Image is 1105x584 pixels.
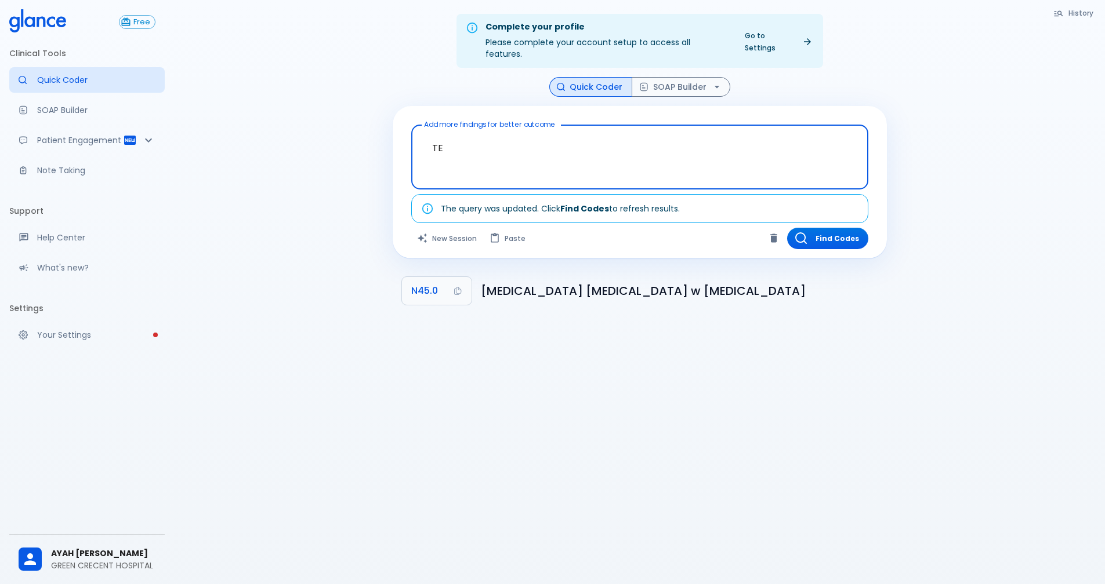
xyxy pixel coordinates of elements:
p: What's new? [37,262,155,273]
p: Quick Coder [37,74,155,86]
p: Note Taking [37,165,155,176]
a: Please complete account setup [9,322,165,348]
a: Docugen: Compose a clinical documentation in seconds [9,97,165,123]
div: Patient Reports & Referrals [9,127,165,153]
span: N45.0 [411,283,438,299]
div: Please complete your account setup to access all features. [486,17,729,64]
div: The query was updated. Click to refresh results. [441,198,680,219]
button: Quick Coder [549,77,632,97]
button: SOAP Builder [632,77,730,97]
strong: Find Codes [560,203,609,214]
li: Support [9,197,165,225]
button: Free [119,15,155,29]
li: Clinical Tools [9,39,165,67]
textarea: TEST [419,130,860,166]
span: Free [129,18,155,27]
p: Help Center [37,232,155,243]
button: Find Codes [787,228,868,249]
p: Patient Engagement [37,134,123,146]
div: Recent updates and feature releases [9,255,165,280]
button: Clears all inputs and results. [411,228,484,249]
li: Settings [9,294,165,322]
span: AYAH [PERSON_NAME] [51,547,155,560]
a: Click to view or change your subscription [119,15,165,29]
h6: Orchitis, epididymitis and epididymo-orchitis with abscess [481,282,878,300]
p: SOAP Builder [37,104,155,116]
a: Go to Settings [738,27,818,56]
div: Complete your profile [486,21,729,34]
p: Your Settings [37,329,155,341]
button: History [1048,5,1100,21]
button: Paste from clipboard [484,228,532,249]
button: Copy Code N45.0 to clipboard [402,277,472,305]
a: Get help from our support team [9,225,165,250]
div: AYAH [PERSON_NAME]GREEN CRECENT HOSPITAL [9,539,165,579]
p: GREEN CRECENT HOSPITAL [51,560,155,571]
a: Advanced note-taking [9,158,165,183]
button: Clear [765,229,782,247]
a: Moramiz: Find ICD10AM codes instantly [9,67,165,93]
